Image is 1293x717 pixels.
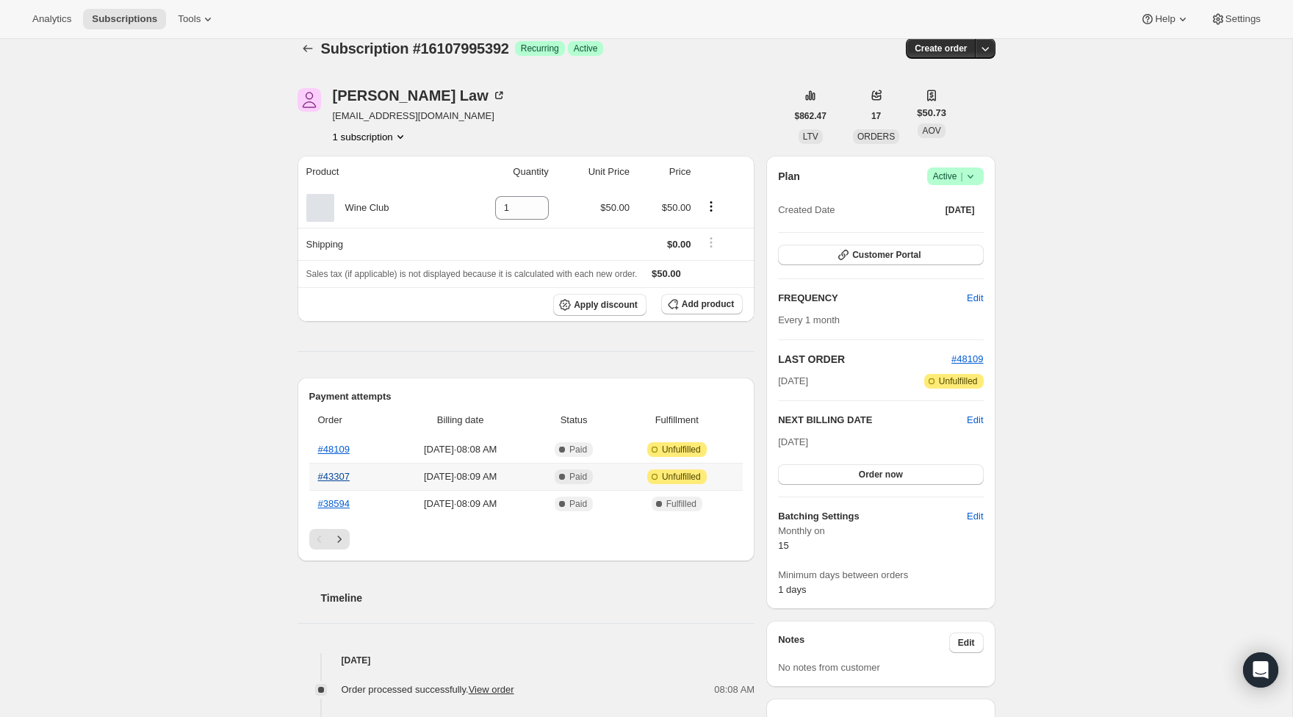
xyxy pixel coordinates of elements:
[666,498,696,510] span: Fulfilled
[1243,652,1278,688] div: Open Intercom Messenger
[951,352,983,367] button: #48109
[958,637,975,649] span: Edit
[321,591,755,605] h2: Timeline
[569,498,587,510] span: Paid
[778,352,951,367] h2: LAST ORDER
[334,201,389,215] div: Wine Club
[714,682,754,697] span: 08:08 AM
[682,298,734,310] span: Add product
[169,9,224,29] button: Tools
[937,200,984,220] button: [DATE]
[778,291,967,306] h2: FREQUENCY
[778,464,983,485] button: Order now
[393,442,528,457] span: [DATE] · 08:08 AM
[778,524,983,538] span: Monthly on
[342,684,514,695] span: Order processed successfully.
[859,469,903,480] span: Order now
[960,170,962,182] span: |
[778,436,808,447] span: [DATE]
[967,413,983,428] button: Edit
[453,156,553,188] th: Quantity
[778,413,967,428] h2: NEXT BILLING DATE
[662,444,701,455] span: Unfulfilled
[1155,13,1175,25] span: Help
[778,314,840,325] span: Every 1 month
[778,584,806,595] span: 1 days
[318,471,350,482] a: #43307
[862,106,890,126] button: 17
[333,88,506,103] div: [PERSON_NAME] Law
[946,204,975,216] span: [DATE]
[574,299,638,311] span: Apply discount
[32,13,71,25] span: Analytics
[634,156,695,188] th: Price
[662,202,691,213] span: $50.00
[1202,9,1269,29] button: Settings
[393,497,528,511] span: [DATE] · 08:09 AM
[1131,9,1198,29] button: Help
[537,413,611,428] span: Status
[949,633,984,653] button: Edit
[393,469,528,484] span: [DATE] · 08:09 AM
[922,126,940,136] span: AOV
[298,88,321,112] span: Andrew Law
[569,471,587,483] span: Paid
[333,129,408,144] button: Product actions
[852,249,921,261] span: Customer Portal
[569,444,587,455] span: Paid
[298,38,318,59] button: Subscriptions
[521,43,559,54] span: Recurring
[652,268,681,279] span: $50.00
[778,662,880,673] span: No notes from customer
[393,413,528,428] span: Billing date
[309,389,743,404] h2: Payment attempts
[619,413,734,428] span: Fulfillment
[778,540,788,551] span: 15
[298,156,453,188] th: Product
[699,234,723,251] button: Shipping actions
[667,239,691,250] span: $0.00
[309,404,389,436] th: Order
[600,202,630,213] span: $50.00
[933,169,978,184] span: Active
[662,471,701,483] span: Unfulfilled
[333,109,506,123] span: [EMAIL_ADDRESS][DOMAIN_NAME]
[871,110,881,122] span: 17
[967,291,983,306] span: Edit
[778,568,983,583] span: Minimum days between orders
[318,444,350,455] a: #48109
[92,13,157,25] span: Subscriptions
[778,374,808,389] span: [DATE]
[1225,13,1261,25] span: Settings
[906,38,976,59] button: Create order
[778,509,967,524] h6: Batching Settings
[958,287,992,310] button: Edit
[951,353,983,364] a: #48109
[661,294,743,314] button: Add product
[917,106,946,120] span: $50.73
[178,13,201,25] span: Tools
[958,505,992,528] button: Edit
[553,294,646,316] button: Apply discount
[778,203,835,217] span: Created Date
[915,43,967,54] span: Create order
[306,269,638,279] span: Sales tax (if applicable) is not displayed because it is calculated with each new order.
[939,375,978,387] span: Unfulfilled
[967,509,983,524] span: Edit
[699,198,723,215] button: Product actions
[778,245,983,265] button: Customer Portal
[469,684,514,695] a: View order
[329,529,350,550] button: Next
[574,43,598,54] span: Active
[309,529,743,550] nav: Pagination
[803,131,818,142] span: LTV
[298,228,453,260] th: Shipping
[553,156,634,188] th: Unit Price
[795,110,826,122] span: $862.47
[778,633,949,653] h3: Notes
[83,9,166,29] button: Subscriptions
[786,106,835,126] button: $862.47
[778,169,800,184] h2: Plan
